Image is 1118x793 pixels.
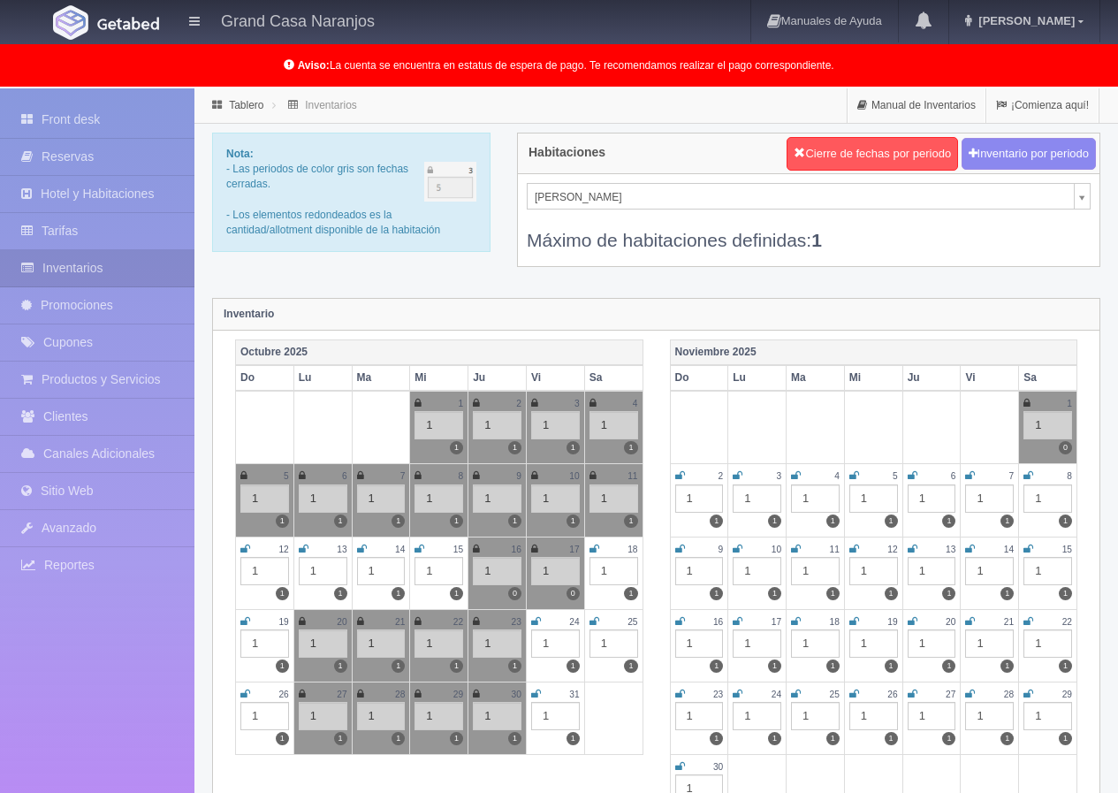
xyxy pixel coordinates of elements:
[1059,587,1072,600] label: 1
[974,14,1075,27] span: [PERSON_NAME]
[450,587,463,600] label: 1
[849,702,898,730] div: 1
[512,690,521,699] small: 30
[1000,732,1014,745] label: 1
[768,515,781,528] label: 1
[276,515,289,528] label: 1
[1023,411,1072,439] div: 1
[512,617,521,627] small: 23
[942,587,955,600] label: 1
[826,587,840,600] label: 1
[627,545,637,554] small: 18
[942,732,955,745] label: 1
[961,365,1019,391] th: Vi
[414,702,463,730] div: 1
[569,545,579,554] small: 17
[414,557,463,585] div: 1
[719,471,724,481] small: 2
[946,545,955,554] small: 13
[893,471,898,481] small: 5
[624,587,637,600] label: 1
[414,629,463,658] div: 1
[834,471,840,481] small: 4
[531,629,580,658] div: 1
[670,339,1077,365] th: Noviembre 2025
[1059,515,1072,528] label: 1
[675,484,724,513] div: 1
[772,690,781,699] small: 24
[849,557,898,585] div: 1
[337,617,346,627] small: 20
[965,557,1014,585] div: 1
[337,545,346,554] small: 13
[713,617,723,627] small: 16
[849,629,898,658] div: 1
[392,515,405,528] label: 1
[240,557,289,585] div: 1
[334,660,347,673] label: 1
[392,732,405,745] label: 1
[395,690,405,699] small: 28
[473,484,521,513] div: 1
[942,515,955,528] label: 1
[567,660,580,673] label: 1
[1067,399,1072,408] small: 1
[278,617,288,627] small: 19
[97,17,159,30] img: Getabed
[473,557,521,585] div: 1
[527,210,1091,253] div: Máximo de habitaciones definidas:
[284,471,289,481] small: 5
[885,660,898,673] label: 1
[414,484,463,513] div: 1
[675,557,724,585] div: 1
[527,183,1091,210] a: [PERSON_NAME]
[298,59,330,72] b: Aviso:
[942,660,955,673] label: 1
[516,399,521,408] small: 2
[1000,660,1014,673] label: 1
[986,88,1099,123] a: ¡Comienza aquí!
[453,617,463,627] small: 22
[787,137,958,171] button: Cierre de fechas por periodo
[410,365,468,391] th: Mi
[951,471,956,481] small: 6
[1004,690,1014,699] small: 28
[278,690,288,699] small: 26
[1023,629,1072,658] div: 1
[512,545,521,554] small: 16
[395,617,405,627] small: 21
[240,484,289,513] div: 1
[908,702,956,730] div: 1
[887,617,897,627] small: 19
[713,762,723,772] small: 30
[450,660,463,673] label: 1
[531,411,580,439] div: 1
[849,484,898,513] div: 1
[710,732,723,745] label: 1
[768,732,781,745] label: 1
[733,557,781,585] div: 1
[240,629,289,658] div: 1
[236,365,294,391] th: Do
[885,732,898,745] label: 1
[627,617,637,627] small: 25
[508,732,521,745] label: 1
[772,545,781,554] small: 10
[1059,660,1072,673] label: 1
[902,365,961,391] th: Ju
[1059,732,1072,745] label: 1
[887,690,897,699] small: 26
[1000,515,1014,528] label: 1
[589,629,638,658] div: 1
[675,702,724,730] div: 1
[529,146,605,159] h4: Habitaciones
[516,471,521,481] small: 9
[776,471,781,481] small: 3
[1023,702,1072,730] div: 1
[733,484,781,513] div: 1
[830,690,840,699] small: 25
[526,365,584,391] th: Vi
[473,629,521,658] div: 1
[627,471,637,481] small: 11
[508,587,521,600] label: 0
